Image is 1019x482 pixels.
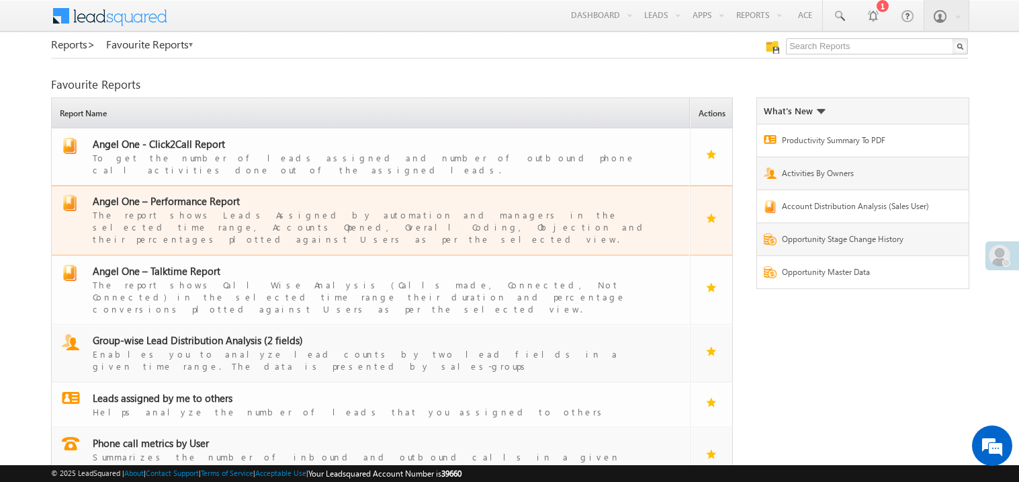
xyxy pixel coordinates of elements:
div: Favourite Reports [51,79,968,91]
a: report Angel One – Talktime ReportThe report shows Call Wise Analysis (Calls made, Connected, Not... [58,265,684,315]
a: Opportunity Stage Change History [782,233,939,249]
a: Favourite Reports [106,38,194,50]
img: What's new [816,109,826,114]
a: About [124,469,144,477]
div: To get the number of leads assigned and number of outbound phone call activities done out of the ... [93,151,665,176]
div: Enables you to analyze lead counts by two lead fields in a given time range. The data is presente... [93,347,665,372]
span: Angel One – Talktime Report [93,264,220,278]
a: report Angel One - Click2Call ReportTo get the number of leads assigned and number of outbound ph... [58,138,684,176]
a: Opportunity Master Data [782,266,939,282]
a: Activities By Owners [782,167,939,183]
div: Helps analyze the number of leads that you assigned to others [93,405,665,418]
img: Report [764,167,777,179]
a: report Group-wise Lead Distribution Analysis (2 fields)Enables you to analyze lead counts by two ... [58,334,684,372]
div: The report shows Leads Assigned by automation and managers in the selected time range, Accounts O... [93,208,665,245]
span: Your Leadsquared Account Number is [308,469,461,479]
img: report [62,437,79,450]
span: Leads assigned by me to others [93,391,232,405]
img: report [62,138,78,154]
span: Angel One - Click2Call Report [93,137,225,151]
img: report [62,392,80,404]
div: The report shows Call Wise Analysis (Calls made, Connected, Not Connected) in the selected time r... [93,278,665,315]
a: Contact Support [146,469,199,477]
a: report Phone call metrics by UserSummarizes the number of inbound and outbound calls in a given t... [58,437,684,475]
img: Manage all your saved reports! [766,40,779,54]
a: report Leads assigned by me to othersHelps analyze the number of leads that you assigned to others [58,392,684,418]
span: Group-wise Lead Distribution Analysis (2 fields) [93,333,303,347]
img: Report [764,233,777,245]
span: > [87,36,95,52]
span: © 2025 LeadSquared | | | | | [51,467,461,480]
input: Search Reports [786,38,968,54]
img: report [62,265,78,281]
img: report [62,195,78,211]
a: Productivity Summary To PDF [782,134,939,150]
img: Report [764,135,777,144]
span: Actions [694,100,732,128]
img: Report [764,200,777,213]
a: Acceptable Use [255,469,306,477]
img: report [62,334,79,350]
div: What's New [764,105,826,117]
span: 39660 [441,469,461,479]
a: Terms of Service [201,469,253,477]
span: Report Name [55,100,689,128]
span: Angel One – Performance Report [93,194,240,208]
div: Summarizes the number of inbound and outbound calls in a given timeperiod by users [93,450,665,475]
a: report Angel One – Performance ReportThe report shows Leads Assigned by automation and managers i... [58,195,684,245]
a: Account Distribution Analysis (Sales User) [782,200,939,216]
span: Phone call metrics by User [93,436,209,450]
img: Report [764,266,777,278]
a: Reports> [51,38,95,50]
